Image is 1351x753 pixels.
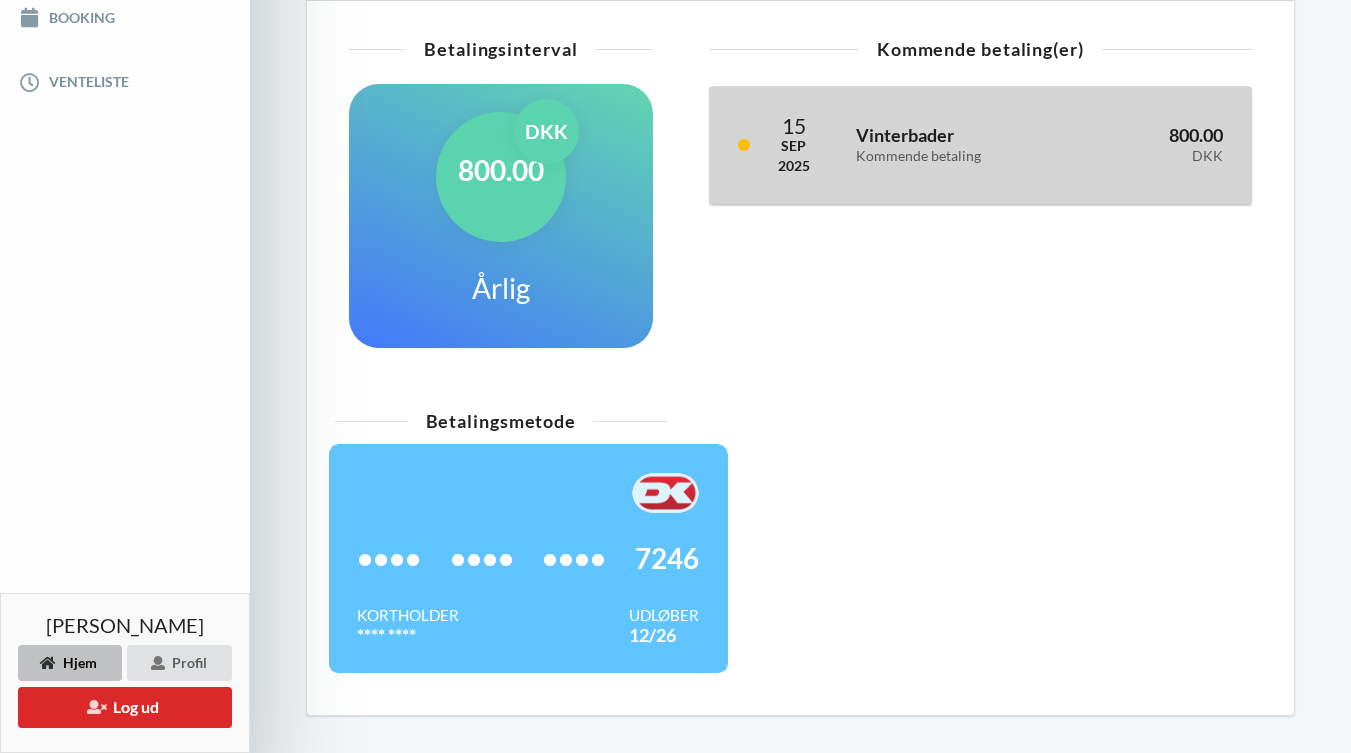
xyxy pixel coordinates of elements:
[514,99,579,164] div: DKK
[629,625,699,645] div: 12/26
[335,412,667,430] div: Betalingsmetode
[18,645,122,681] div: Hjem
[18,687,232,728] button: Log ud
[357,549,421,569] span: ••••
[450,549,514,569] span: ••••
[472,270,530,306] h1: Årlig
[856,148,1061,165] div: Kommende betaling
[778,156,810,176] div: 2025
[542,549,606,569] span: ••••
[46,615,204,635] span: [PERSON_NAME]
[635,549,699,569] span: 7246
[127,645,232,681] div: Profil
[856,124,1061,164] h3: Vinterbader
[778,136,810,156] div: Sep
[357,605,459,625] div: Kortholder
[1089,148,1223,165] div: DKK
[458,152,544,188] h1: 800.00
[1089,124,1223,164] h3: 800.00
[349,40,653,58] div: Betalingsinterval
[778,115,810,136] div: 15
[709,40,1252,58] div: Kommende betaling(er)
[629,605,699,625] div: Udløber
[632,473,699,513] img: F+AAQC4Rur0ZFP9BwAAAABJRU5ErkJggg==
